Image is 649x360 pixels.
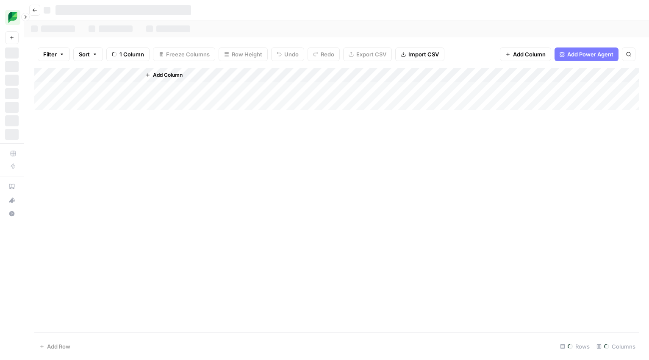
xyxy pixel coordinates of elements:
a: AirOps Academy [5,180,19,193]
button: Export CSV [343,47,392,61]
button: What's new? [5,193,19,207]
button: Row Height [219,47,268,61]
button: Import CSV [395,47,444,61]
span: 1 Column [119,50,144,59]
div: Rows [557,340,593,353]
div: Columns [593,340,639,353]
span: Add Power Agent [567,50,613,59]
button: Undo [271,47,304,61]
span: Import CSV [408,50,439,59]
button: Help + Support [5,207,19,220]
button: Add Column [142,70,186,81]
button: Sort [73,47,103,61]
button: Redo [308,47,340,61]
span: Freeze Columns [166,50,210,59]
img: SproutSocial Logo [5,10,20,25]
button: Workspace: SproutSocial [5,7,19,28]
button: Add Column [500,47,551,61]
span: Add Row [47,342,70,351]
span: Row Height [232,50,262,59]
span: Add Column [513,50,546,59]
span: Filter [43,50,57,59]
span: Sort [79,50,90,59]
button: 1 Column [106,47,150,61]
button: Add Power Agent [555,47,618,61]
button: Add Row [34,340,75,353]
div: What's new? [6,194,18,207]
span: Redo [321,50,334,59]
span: Export CSV [356,50,386,59]
span: Add Column [153,71,183,79]
button: Filter [38,47,70,61]
button: Freeze Columns [153,47,215,61]
span: Undo [284,50,299,59]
